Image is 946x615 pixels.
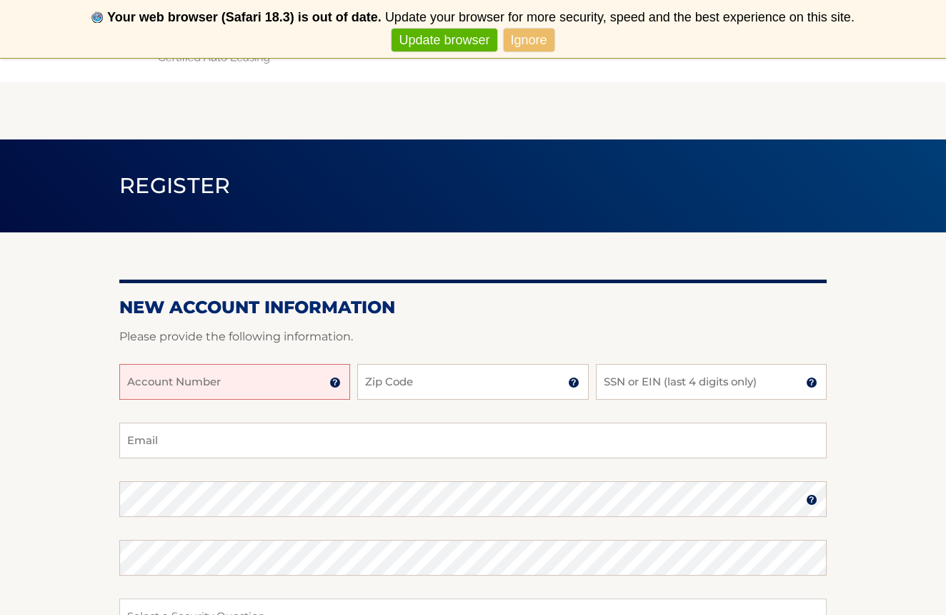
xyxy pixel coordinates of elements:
span: Register [119,172,231,199]
img: tooltip.svg [806,494,817,506]
input: Zip Code [357,364,588,400]
input: Email [119,423,827,458]
img: tooltip.svg [329,377,341,388]
span: Update your browser for more security, speed and the best experience on this site. [385,10,855,24]
img: tooltip.svg [568,377,579,388]
p: Please provide the following information. [119,327,827,347]
input: Account Number [119,364,350,400]
b: Your web browser (Safari 18.3) is out of date. [107,10,382,24]
input: SSN or EIN (last 4 digits only) [596,364,827,400]
a: Ignore [504,29,554,52]
a: Update browser [392,29,497,52]
h2: New Account Information [119,297,827,318]
img: tooltip.svg [806,377,817,388]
